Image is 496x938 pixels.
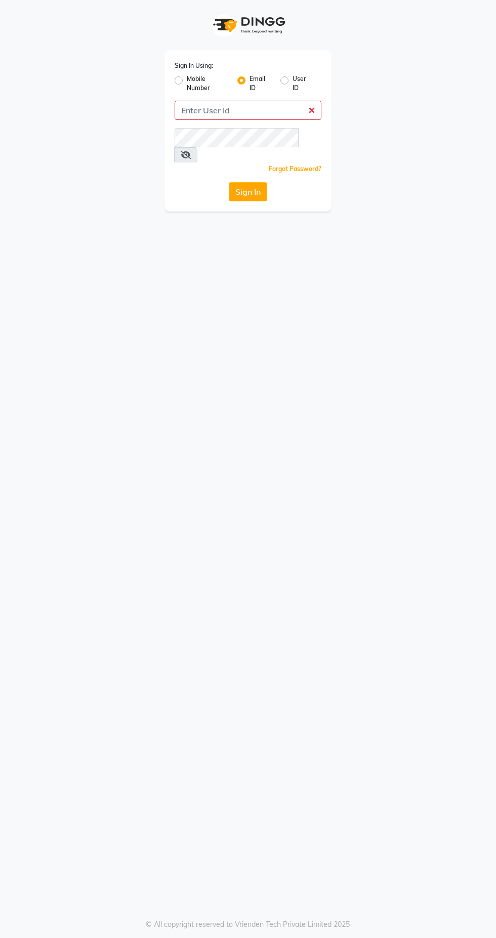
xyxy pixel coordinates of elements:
label: Sign In Using: [175,61,213,70]
img: logo1.svg [208,10,288,40]
label: User ID [293,74,313,93]
input: Username [175,128,299,147]
label: Mobile Number [187,74,229,93]
label: Email ID [250,74,272,93]
input: Username [175,101,321,120]
a: Forgot Password? [269,165,321,173]
button: Sign In [229,182,267,201]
